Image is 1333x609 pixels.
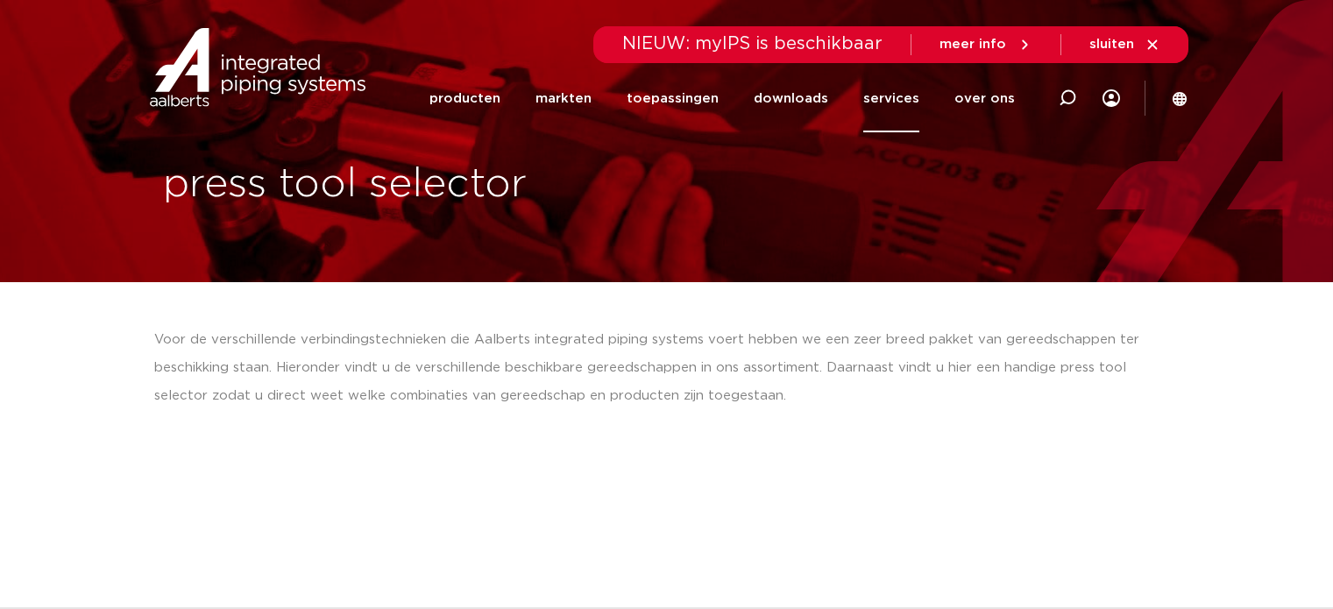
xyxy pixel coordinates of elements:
a: producten [429,65,500,132]
h1: press tool selector [163,157,658,213]
a: over ons [954,65,1015,132]
a: meer info [939,37,1032,53]
a: downloads [754,65,828,132]
a: toepassingen [627,65,719,132]
nav: Menu [429,65,1015,132]
span: sluiten [1089,38,1134,51]
a: markten [535,65,592,132]
a: services [863,65,919,132]
span: NIEUW: myIPS is beschikbaar [622,35,883,53]
a: sluiten [1089,37,1160,53]
span: meer info [939,38,1006,51]
div: Voor de verschillende verbindingstechnieken die Aalberts integrated piping systems voert hebben w... [154,326,1180,410]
